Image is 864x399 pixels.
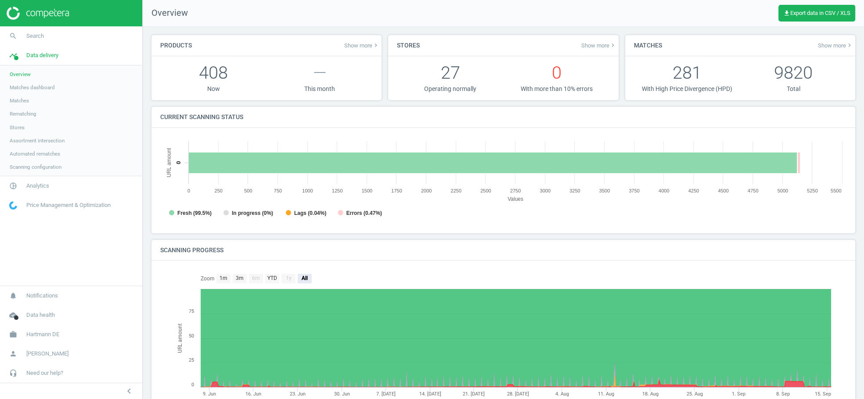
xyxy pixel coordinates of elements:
text: YTD [267,275,277,281]
text: 3750 [629,188,639,193]
span: Matches [10,97,29,104]
a: Show morekeyboard_arrow_right [344,42,379,49]
text: 3500 [599,188,610,193]
tspan: 11. Aug [598,391,614,397]
tspan: 25. Aug [687,391,703,397]
p: 0 [504,61,610,85]
span: Assortment intersection [10,137,65,144]
p: With High Price Divergence (HPD) [634,85,740,93]
p: This month [266,85,373,93]
text: 0 [191,382,194,388]
span: Data delivery [26,51,58,59]
i: keyboard_arrow_right [846,42,853,49]
span: Show more [818,42,853,49]
text: 1m [220,275,227,281]
span: Show more [581,42,616,49]
text: 0 [175,161,182,164]
p: 27 [397,61,503,85]
a: Show morekeyboard_arrow_right [818,42,853,49]
tspan: Errors (0.47%) [346,210,382,216]
button: get_appExport data in CSV / XLS [778,5,855,22]
i: work [5,326,22,343]
span: Need our help? [26,369,63,377]
span: Search [26,32,44,40]
text: 4000 [659,188,669,193]
span: Show more [344,42,379,49]
text: 50 [189,333,194,339]
i: timeline [5,47,22,64]
text: 3m [236,275,244,281]
text: 1750 [391,188,402,193]
tspan: 8. Sep [776,391,790,397]
text: 1500 [362,188,372,193]
text: 2500 [480,188,491,193]
tspan: 21. [DATE] [463,391,485,397]
text: 25 [189,357,194,363]
span: Scanning configuration [10,163,61,170]
text: 5000 [777,188,788,193]
tspan: 1. Sep [732,391,745,397]
tspan: In progress (0%) [232,210,273,216]
p: With more than 10% errors [504,85,610,93]
tspan: 30. Jun [334,391,350,397]
tspan: 14. [DATE] [419,391,441,397]
h4: Stores [388,35,428,56]
span: Matches dashboard [10,84,55,91]
span: Rematching [10,110,36,117]
text: 3250 [569,188,580,193]
tspan: 23. Jun [290,391,306,397]
text: 0 [187,188,190,193]
span: Analytics [26,182,49,190]
img: wGWNvw8QSZomAAAAABJRU5ErkJggg== [9,201,17,210]
text: 4250 [688,188,699,193]
text: 2750 [510,188,521,193]
tspan: 7. [DATE] [376,391,396,397]
tspan: 15. Sep [815,391,831,397]
text: 750 [274,188,282,193]
text: 1250 [332,188,342,193]
i: get_app [783,10,790,17]
text: 1000 [302,188,313,193]
button: chevron_left [118,385,140,397]
tspan: Lags (0.04%) [294,210,326,216]
i: keyboard_arrow_right [609,42,616,49]
span: Export data in CSV / XLS [783,10,850,17]
tspan: 18. Aug [642,391,659,397]
tspan: URL amount [166,147,172,177]
i: chevron_left [124,386,134,396]
p: Operating normally [397,85,503,93]
p: Now [160,85,266,93]
span: Notifications [26,292,58,300]
span: — [313,62,327,83]
i: keyboard_arrow_right [372,42,379,49]
i: person [5,345,22,362]
tspan: Fresh (99.5%) [177,210,212,216]
i: notifications [5,287,22,304]
text: 5500 [831,188,841,193]
text: 250 [214,188,222,193]
h4: Current scanning status [151,107,252,127]
tspan: 9. Jun [203,391,216,397]
tspan: URL amount [176,323,183,353]
p: Total [740,85,846,93]
text: Zoom [201,276,215,282]
i: search [5,28,22,44]
span: Overview [10,71,31,78]
span: Data health [26,311,55,319]
tspan: 28. [DATE] [507,391,529,397]
text: 500 [244,188,252,193]
text: 5250 [807,188,817,193]
span: Stores [10,124,25,131]
tspan: Values [508,196,523,202]
span: Hartmann DE [26,330,59,338]
text: 4500 [718,188,728,193]
h4: Products [151,35,201,56]
a: Show morekeyboard_arrow_right [581,42,616,49]
text: 6m [252,275,260,281]
text: 2000 [421,188,432,193]
p: 281 [634,61,740,85]
span: Automated rematches [10,150,60,157]
span: [PERSON_NAME] [26,350,68,358]
h4: Matches [625,35,671,56]
text: 4750 [748,188,758,193]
